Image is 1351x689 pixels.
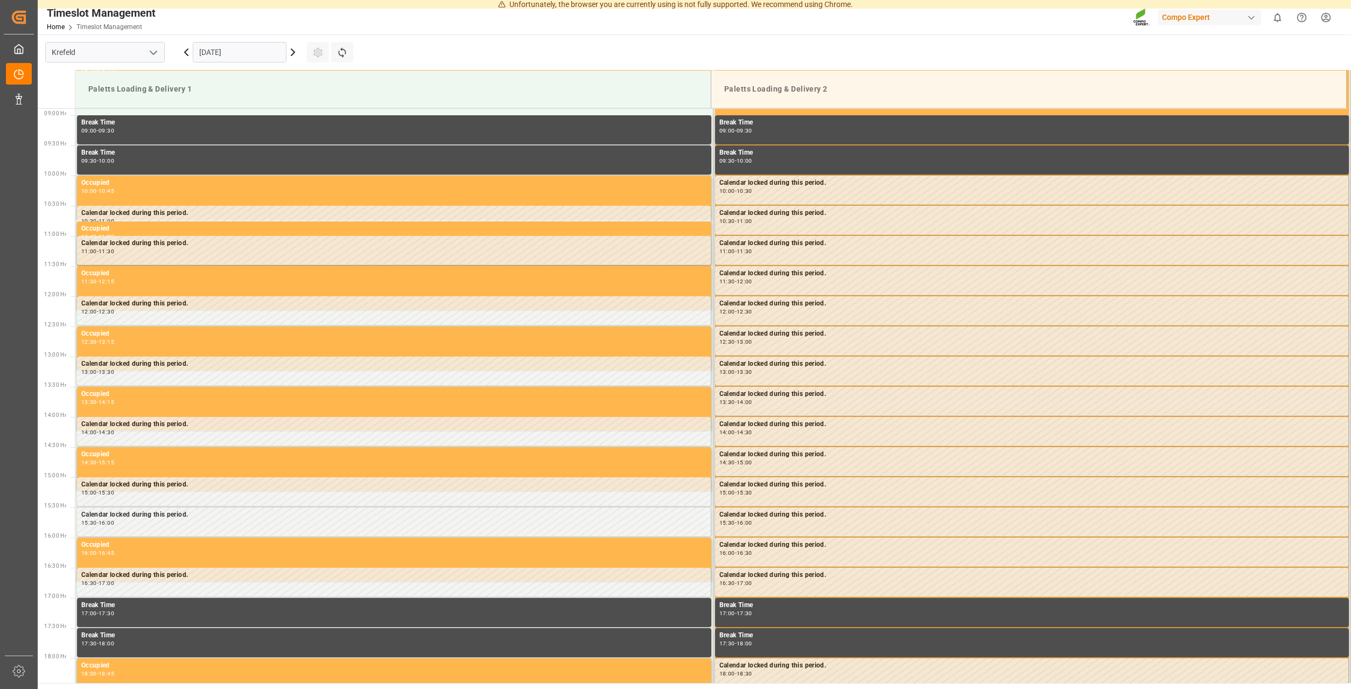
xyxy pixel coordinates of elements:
[81,359,706,370] div: Calendar locked during this period.
[719,309,735,314] div: 12:00
[47,23,65,31] a: Home
[81,189,97,193] div: 10:00
[97,219,99,224] div: -
[81,389,707,400] div: Occupied
[737,400,752,405] div: 14:00
[44,442,66,448] span: 14:30 Hr
[737,581,752,586] div: 17:00
[737,339,752,344] div: 13:00
[81,460,97,465] div: 14:30
[81,298,706,309] div: Calendar locked during this period.
[737,490,752,495] div: 15:30
[719,660,1344,671] div: Calendar locked during this period.
[44,291,66,297] span: 12:00 Hr
[719,238,1344,249] div: Calendar locked during this period.
[99,671,114,676] div: 18:45
[81,479,706,490] div: Calendar locked during this period.
[735,430,737,435] div: -
[735,551,737,555] div: -
[735,189,737,193] div: -
[735,611,737,616] div: -
[737,219,752,224] div: 11:00
[735,249,737,254] div: -
[44,623,66,629] span: 17:30 Hr
[81,148,707,158] div: Break Time
[99,158,114,163] div: 10:00
[44,472,66,478] span: 15:00 Hr
[719,551,735,555] div: 16:00
[44,653,66,659] span: 18:00 Hr
[81,419,706,430] div: Calendar locked during this period.
[44,412,66,418] span: 14:00 Hr
[99,490,114,495] div: 15:30
[44,201,66,207] span: 10:30 Hr
[719,279,735,284] div: 11:30
[97,158,99,163] div: -
[81,268,707,279] div: Occupied
[44,171,66,177] span: 10:00 Hr
[719,490,735,495] div: 15:00
[1265,5,1290,30] button: show 0 new notifications
[99,234,114,239] div: 11:30
[99,520,114,525] div: 16:00
[81,208,706,219] div: Calendar locked during this period.
[81,551,97,555] div: 16:00
[719,219,735,224] div: 10:30
[99,219,114,224] div: 11:00
[97,189,99,193] div: -
[719,671,735,676] div: 18:00
[81,279,97,284] div: 11:30
[97,641,99,646] div: -
[719,600,1345,611] div: Break Time
[81,660,707,671] div: Occupied
[81,234,97,239] div: 10:45
[737,249,752,254] div: 11:30
[99,400,114,405] div: 14:15
[719,510,1344,520] div: Calendar locked during this period.
[99,641,114,646] div: 18:00
[99,249,114,254] div: 11:30
[97,234,99,239] div: -
[719,540,1344,551] div: Calendar locked during this period.
[81,370,97,374] div: 13:00
[81,581,97,586] div: 16:30
[81,128,97,133] div: 09:00
[193,42,286,62] input: DD.MM.YYYY
[99,551,114,555] div: 16:45
[97,611,99,616] div: -
[44,533,66,539] span: 16:00 Hr
[97,551,99,555] div: -
[719,611,735,616] div: 17:00
[97,581,99,586] div: -
[735,520,737,525] div: -
[719,268,1344,279] div: Calendar locked during this period.
[81,540,707,551] div: Occupied
[99,339,114,344] div: 13:15
[81,520,97,525] div: 15:30
[44,322,66,328] span: 12:30 Hr
[81,309,97,314] div: 12:00
[99,460,114,465] div: 15:15
[719,249,735,254] div: 11:00
[719,117,1345,128] div: Break Time
[735,581,737,586] div: -
[99,581,114,586] div: 17:00
[44,563,66,569] span: 16:30 Hr
[44,382,66,388] span: 13:30 Hr
[97,671,99,676] div: -
[737,611,752,616] div: 17:30
[97,460,99,465] div: -
[81,117,707,128] div: Break Time
[735,641,737,646] div: -
[719,178,1344,189] div: Calendar locked during this period.
[735,490,737,495] div: -
[145,44,161,61] button: open menu
[735,400,737,405] div: -
[84,79,702,99] div: Paletts Loading & Delivery 1
[719,208,1344,219] div: Calendar locked during this period.
[719,339,735,344] div: 12:30
[97,490,99,495] div: -
[44,503,66,509] span: 15:30 Hr
[97,128,99,133] div: -
[97,430,99,435] div: -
